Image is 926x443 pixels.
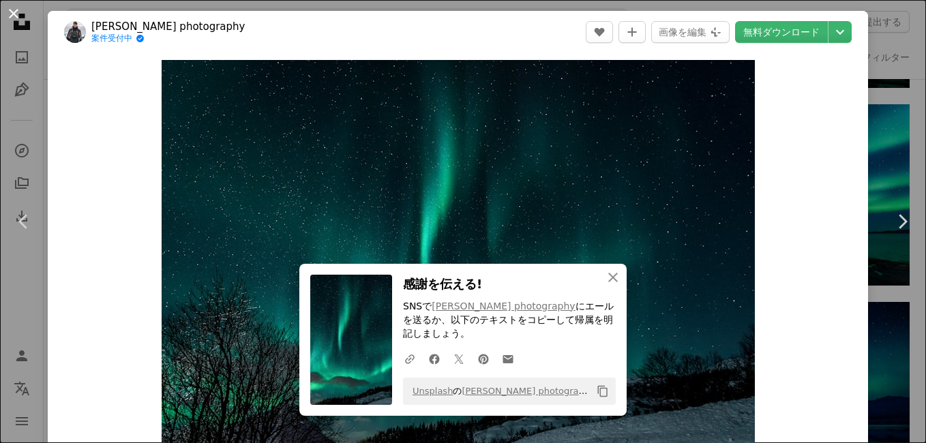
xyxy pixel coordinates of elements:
a: Eメールでシェアする [496,345,520,372]
a: Twitterでシェアする [447,345,471,372]
h3: 感謝を伝える! [403,275,616,294]
p: SNSで にエールを送るか、以下のテキストをコピーして帰属を明記しましょう。 [403,300,616,341]
button: コレクションに追加する [618,21,646,43]
span: の が撮影した写真 [406,380,591,402]
button: ダウンロードサイズを選択してください [828,21,852,43]
a: Pinterestでシェアする [471,345,496,372]
a: Unsplash [413,386,453,396]
a: 案件受付中 [91,33,245,44]
button: 画像を編集 [651,21,730,43]
a: Facebookでシェアする [422,345,447,372]
a: [PERSON_NAME] photography [91,20,245,33]
button: いいね！ [586,21,613,43]
a: [PERSON_NAME] photography [432,301,575,311]
a: [PERSON_NAME] photography [462,386,595,396]
a: 次へ [878,156,926,287]
img: Federico Di Dio photographyのプロフィールを見る [64,21,86,43]
a: 無料ダウンロード [735,21,828,43]
button: クリップボードにコピーする [591,380,614,403]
